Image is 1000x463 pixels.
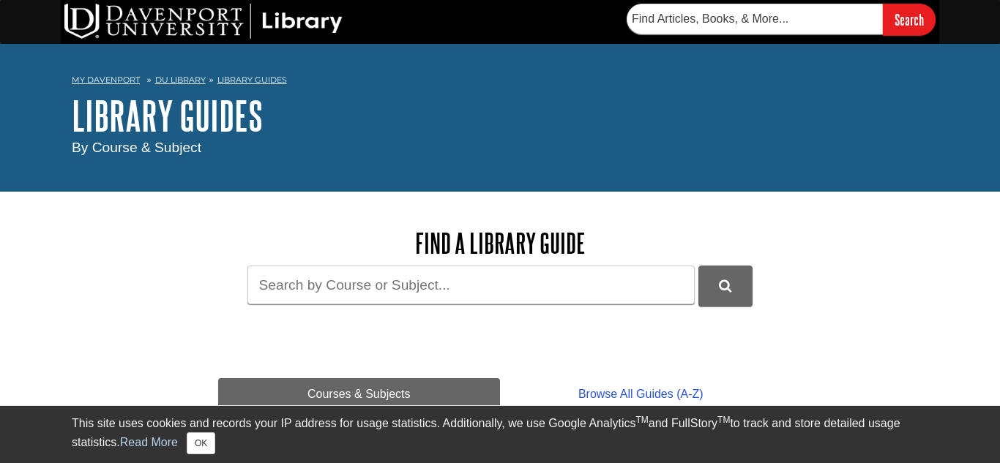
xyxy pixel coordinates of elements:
[883,4,936,35] input: Search
[719,279,731,293] i: Search Library Guides
[72,415,928,454] div: This site uses cookies and records your IP address for usage statistics. Additionally, we use Goo...
[218,228,782,258] h2: Find a Library Guide
[72,70,928,94] nav: breadcrumb
[72,94,928,138] h1: Library Guides
[72,138,928,159] div: By Course & Subject
[635,415,648,425] sup: TM
[187,432,215,454] button: Close
[64,4,343,39] img: DU Library
[120,436,178,448] a: Read More
[717,415,730,425] sup: TM
[217,75,287,85] a: Library Guides
[72,74,140,86] a: My Davenport
[500,378,782,410] a: Browse All Guides (A-Z)
[218,378,500,410] a: Courses & Subjects
[627,4,883,34] input: Find Articles, Books, & More...
[247,266,695,304] input: Search by Course or Subject...
[155,75,206,85] a: DU Library
[627,4,936,35] form: Searches DU Library's articles, books, and more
